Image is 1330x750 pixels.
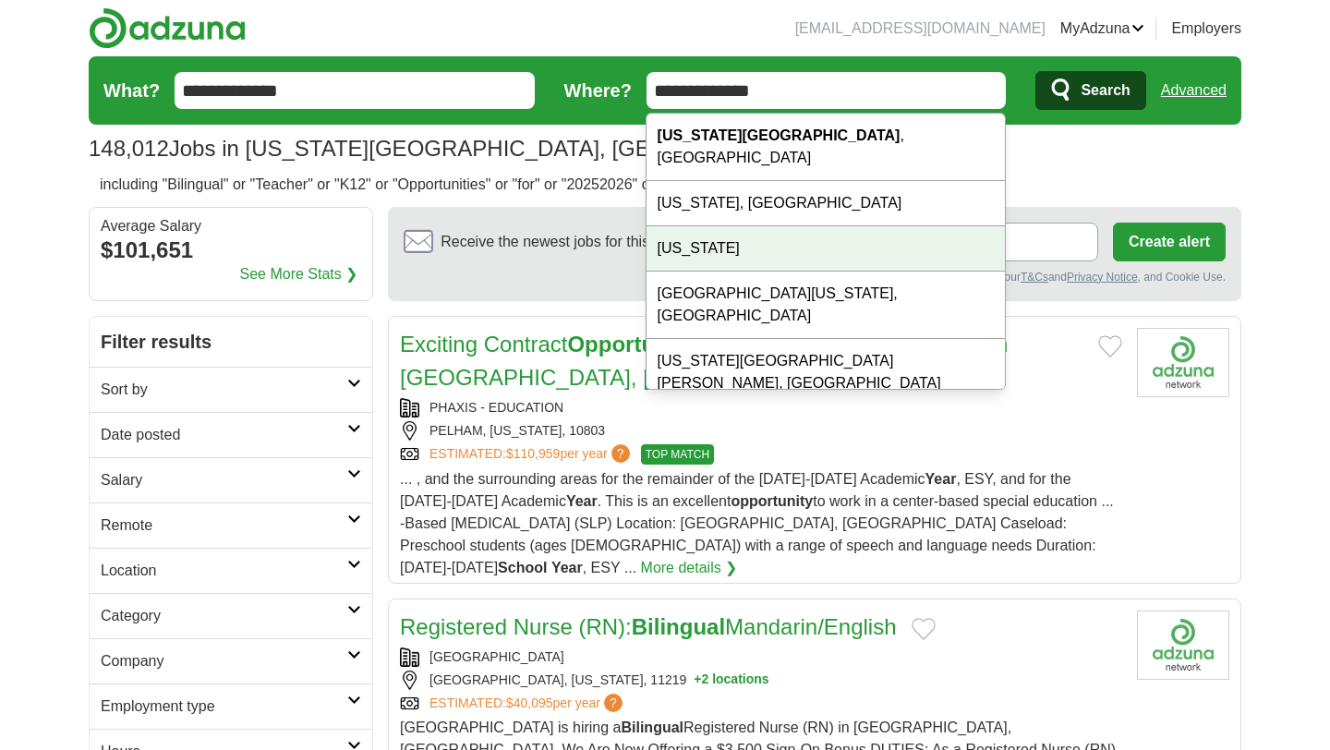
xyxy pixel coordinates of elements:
a: ESTIMATED:$110,959per year? [429,444,634,465]
img: Adzuna logo [89,7,246,49]
div: By creating an alert, you agree to our and , and Cookie Use. [404,269,1226,285]
img: Company logo [1137,328,1229,397]
div: [US_STATE][GEOGRAPHIC_DATA][PERSON_NAME], [GEOGRAPHIC_DATA] [647,339,1005,406]
a: See More Stats ❯ [240,263,358,285]
a: Registered Nurse (RN):BilingualMandarin/English [400,614,897,639]
a: Sort by [90,367,372,412]
a: Advanced [1161,72,1227,109]
a: Employers [1171,18,1241,40]
div: [GEOGRAPHIC_DATA] [400,647,1122,667]
h2: Salary [101,469,347,491]
span: ... , and the surrounding areas for the remainder of the [DATE]-[DATE] Academic , ESY, and for th... [400,471,1114,575]
span: Receive the newest jobs for this search : [441,231,756,253]
a: Privacy Notice [1067,271,1138,284]
button: Add to favorite jobs [912,618,936,640]
h2: including "Bilingual" or "Teacher" or "K12" or "Opportunities" or "for" or "20252026" or "School"... [100,174,836,196]
div: [US_STATE] [647,226,1005,272]
button: Create alert [1113,223,1226,261]
h2: Sort by [101,379,347,401]
button: +2 locations [694,671,768,690]
strong: Year [925,471,957,487]
span: + [694,671,701,690]
span: TOP MATCH [641,444,714,465]
strong: opportunity [731,493,813,509]
a: Company [90,638,372,683]
div: [GEOGRAPHIC_DATA][US_STATE], [GEOGRAPHIC_DATA] [647,272,1005,339]
label: Where? [564,77,632,104]
h2: Category [101,605,347,627]
label: What? [103,77,160,104]
a: MyAdzuna [1060,18,1145,40]
h2: Employment type [101,696,347,718]
strong: Bilingual [632,614,725,639]
span: ? [604,694,623,712]
strong: Bilingual [621,720,683,735]
div: $101,651 [101,234,361,267]
button: Add to favorite jobs [1098,335,1122,357]
span: Search [1081,72,1130,109]
div: , [GEOGRAPHIC_DATA] [647,114,1005,181]
a: Location [90,548,372,593]
button: Search [1035,71,1145,110]
a: T&Cs [1021,271,1048,284]
div: PELHAM, [US_STATE], 10803 [400,421,1122,441]
strong: Year [551,560,583,575]
h2: Company [101,650,347,672]
strong: Year [566,493,598,509]
a: Category [90,593,372,638]
strong: [US_STATE][GEOGRAPHIC_DATA] [658,127,901,143]
a: More details ❯ [641,557,738,579]
div: Average Salary [101,219,361,234]
span: ? [611,444,630,463]
a: Date posted [90,412,372,457]
h2: Location [101,560,347,582]
span: $40,095 [506,696,553,710]
h2: Remote [101,514,347,537]
span: $110,959 [506,446,560,461]
h2: Date posted [101,424,347,446]
a: ESTIMATED:$40,095per year? [429,694,626,713]
strong: Opportunity [567,332,694,357]
img: Company logo [1137,611,1229,680]
li: [EMAIL_ADDRESS][DOMAIN_NAME] [795,18,1046,40]
div: PHAXIS - EDUCATION [400,398,1122,417]
strong: School [498,560,547,575]
h1: Jobs in [US_STATE][GEOGRAPHIC_DATA], [GEOGRAPHIC_DATA] [89,136,842,161]
h2: Filter results [90,317,372,367]
a: Exciting ContractOpportunity:School-Based Pediatric SLP in [GEOGRAPHIC_DATA], [GEOGRAPHIC_DATA]! [400,332,1008,390]
div: [US_STATE], [GEOGRAPHIC_DATA] [647,181,1005,226]
div: [GEOGRAPHIC_DATA], [US_STATE], 11219 [400,671,1122,690]
a: Salary [90,457,372,502]
a: Remote [90,502,372,548]
span: 148,012 [89,132,169,165]
a: Employment type [90,683,372,729]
